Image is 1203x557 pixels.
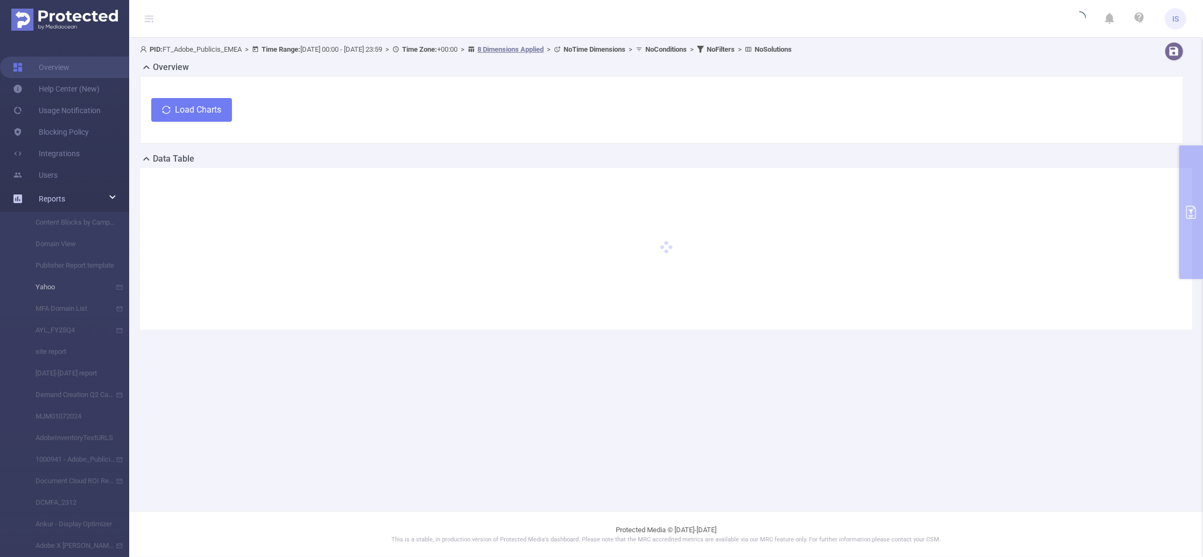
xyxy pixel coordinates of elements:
[156,535,1176,545] p: This is a stable, in production version of Protected Media's dashboard. Please note that the MRC ...
[1073,11,1086,26] i: icon: loading
[13,78,100,100] a: Help Center (New)
[153,61,189,74] h2: Overview
[129,511,1203,557] footer: Protected Media © [DATE]-[DATE]
[140,46,150,53] i: icon: user
[262,45,300,53] b: Time Range:
[13,121,89,143] a: Blocking Policy
[13,100,101,121] a: Usage Notification
[564,45,625,53] b: No Time Dimensions
[162,106,171,114] i: icon: sync
[13,57,69,78] a: Overview
[645,45,687,53] b: No Conditions
[707,45,735,53] b: No Filters
[13,143,80,164] a: Integrations
[150,45,163,53] b: PID:
[13,164,58,186] a: Users
[402,45,437,53] b: Time Zone:
[39,194,65,203] span: Reports
[458,45,468,53] span: >
[687,45,697,53] span: >
[153,152,194,165] h2: Data Table
[735,45,745,53] span: >
[477,45,544,53] u: 8 Dimensions Applied
[242,45,252,53] span: >
[1172,8,1179,30] span: IS
[39,188,65,210] a: Reports
[625,45,636,53] span: >
[755,45,792,53] b: No Solutions
[544,45,554,53] span: >
[382,45,392,53] span: >
[11,9,118,31] img: Protected Media
[151,98,232,122] button: icon: syncLoad Charts
[140,45,792,53] span: FT_Adobe_Publicis_EMEA [DATE] 00:00 - [DATE] 23:59 +00:00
